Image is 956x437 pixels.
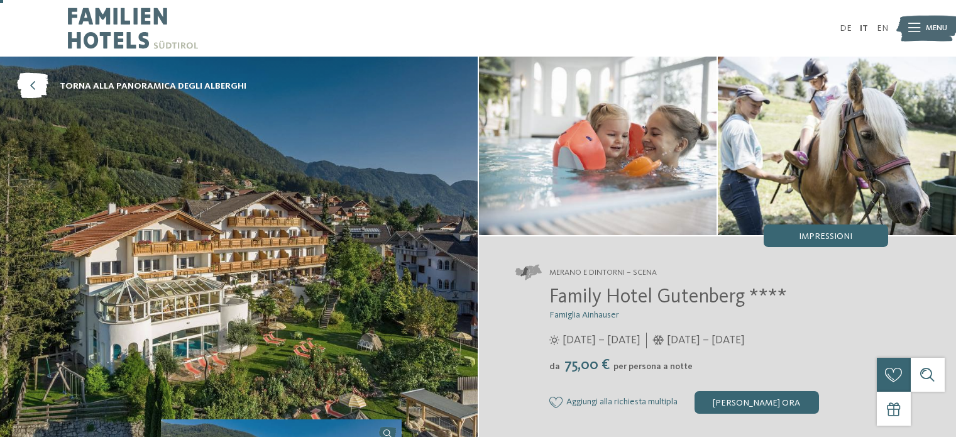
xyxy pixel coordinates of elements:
span: Family Hotel Gutenberg **** [549,287,787,307]
i: Orari d'apertura estate [549,335,559,345]
span: Merano e dintorni – Scena [549,267,657,279]
span: Famiglia Ainhauser [549,311,619,319]
span: [DATE] – [DATE] [667,333,745,348]
i: Orari d'apertura inverno [652,335,664,345]
a: DE [840,24,852,33]
a: IT [860,24,868,33]
span: Menu [926,23,947,34]
span: Impressioni [799,232,852,241]
span: per persona a notte [613,362,693,371]
span: 75,00 € [561,358,612,373]
a: EN [877,24,888,33]
img: Family Hotel Gutenberg **** [718,57,956,235]
span: [DATE] – [DATE] [563,333,640,348]
span: Aggiungi alla richiesta multipla [566,397,678,407]
span: da [549,362,560,371]
a: torna alla panoramica degli alberghi [17,74,246,99]
span: torna alla panoramica degli alberghi [60,80,246,92]
div: [PERSON_NAME] ora [695,391,819,414]
img: il family hotel a Scena per amanti della natura dall’estro creativo [479,57,717,235]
